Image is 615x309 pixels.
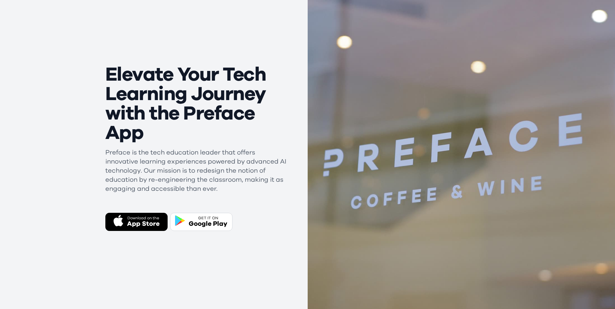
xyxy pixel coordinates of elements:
div: App Store [127,219,160,228]
div: Download on the [127,215,160,221]
button: GET IT ONGoogle Play [170,213,232,231]
button: Download on theApp Store [105,213,168,231]
h1: Elevate Your Tech Learning Journey with the Preface App [105,65,287,143]
p: Preface is the tech education leader that offers innovative learning experiences powered by advan... [105,148,287,193]
div: Google Play [189,219,227,228]
div: GET IT ON [189,215,227,221]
